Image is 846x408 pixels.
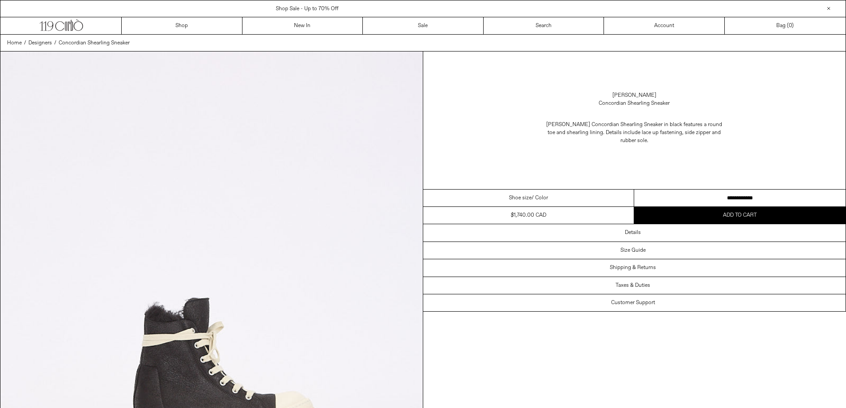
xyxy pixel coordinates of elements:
[725,17,846,34] a: Bag ()
[24,39,26,47] span: /
[7,39,22,47] a: Home
[511,211,546,219] div: $1,740.00 CAD
[276,5,338,12] a: Shop Sale - Up to 70% Off
[599,99,670,107] div: Concordian Shearling Sneaker
[59,40,130,47] span: Concordian Shearling Sneaker
[789,22,792,29] span: 0
[484,17,604,34] a: Search
[532,194,548,202] span: / Color
[122,17,242,34] a: Shop
[363,17,484,34] a: Sale
[509,194,532,202] span: Shoe size
[611,300,655,306] h3: Customer Support
[7,40,22,47] span: Home
[612,91,656,99] a: [PERSON_NAME]
[59,39,130,47] a: Concordian Shearling Sneaker
[28,39,52,47] a: Designers
[634,207,846,224] button: Add to cart
[54,39,56,47] span: /
[789,22,794,30] span: )
[723,212,757,219] span: Add to cart
[616,282,650,289] h3: Taxes & Duties
[625,230,641,236] h3: Details
[620,247,646,254] h3: Size Guide
[610,265,656,271] h3: Shipping & Returns
[242,17,363,34] a: New In
[604,17,725,34] a: Account
[545,116,723,149] p: [PERSON_NAME] Concordian Shearling Sneaker in black features a round toe and shearling lining. De...
[28,40,52,47] span: Designers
